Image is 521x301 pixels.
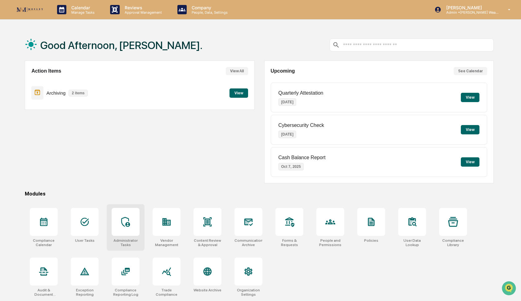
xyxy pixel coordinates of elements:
a: Powered byPylon [44,105,75,110]
button: View [229,88,248,98]
div: Administrator Tasks [112,238,140,247]
p: Cybersecurity Check [278,123,324,128]
p: Manage Tasks [66,10,98,15]
div: Content Review & Approval [194,238,221,247]
div: User Data Lookup [398,238,426,247]
p: Archiving [47,90,66,96]
p: Reviews [120,5,165,10]
div: Organization Settings [234,288,262,297]
div: Start new chat [21,47,102,54]
button: Start new chat [105,49,113,57]
div: Compliance Reporting Log [112,288,140,297]
div: Vendor Management [153,238,180,247]
p: Quarterly Attestation [278,90,323,96]
div: Forms & Requests [275,238,303,247]
div: Audit & Document Logs [30,288,58,297]
img: 1746055101610-c473b297-6a78-478c-a979-82029cc54cd1 [6,47,17,59]
a: View [229,90,248,96]
div: 🔎 [6,91,11,96]
h2: Action Items [31,68,61,74]
img: logo [15,6,45,14]
div: Trade Compliance [153,288,180,297]
div: Compliance Calendar [30,238,58,247]
div: Website Archive [194,288,221,292]
button: View [461,93,479,102]
div: 🖐️ [6,79,11,84]
div: 🗄️ [45,79,50,84]
div: We're available if you need us! [21,54,78,59]
p: Company [187,5,231,10]
span: Attestations [51,78,77,84]
p: People, Data, Settings [187,10,231,15]
button: View [461,125,479,134]
span: Pylon [62,105,75,110]
button: View All [226,67,248,75]
p: Calendar [66,5,98,10]
button: See Calendar [454,67,487,75]
div: Compliance Library [439,238,467,247]
p: Oct 7, 2025 [278,163,304,170]
div: Exception Reporting [71,288,99,297]
span: Data Lookup [12,90,39,96]
span: Preclearance [12,78,40,84]
iframe: Open customer support [501,281,518,297]
p: Cash Balance Report [278,155,326,160]
div: Policies [364,238,378,243]
div: People and Permissions [316,238,344,247]
p: [DATE] [278,98,296,106]
h1: Good Afternoon, [PERSON_NAME]. [40,39,203,52]
div: User Tasks [75,238,95,243]
a: 🖐️Preclearance [4,76,42,87]
p: Approval Management [120,10,165,15]
p: Admin • [PERSON_NAME] Wealth [441,10,499,15]
p: 2 items [69,90,87,97]
p: [PERSON_NAME] [441,5,499,10]
h2: Upcoming [271,68,295,74]
div: Communications Archive [234,238,262,247]
a: 🗄️Attestations [42,76,79,87]
div: Modules [25,191,494,197]
p: How can we help? [6,13,113,23]
p: [DATE] [278,131,296,138]
button: View [461,157,479,167]
a: 🔎Data Lookup [4,88,42,99]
